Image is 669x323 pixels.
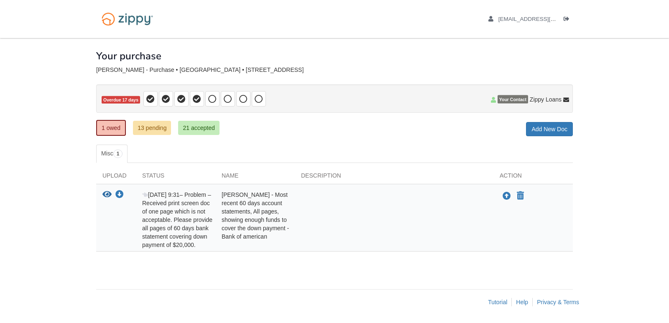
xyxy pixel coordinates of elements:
[96,51,161,61] h1: Your purchase
[136,171,215,184] div: Status
[96,145,128,163] a: Misc
[113,150,123,158] span: 1
[102,191,112,199] button: View Iris Rosario Melendez - Most recent 60 days account statements, All pages, showing enough fu...
[96,171,136,184] div: Upload
[488,16,641,24] a: edit profile
[498,16,641,22] span: iris.rosario@ocps.net
[215,171,295,184] div: Name
[498,95,528,104] span: Your Contact
[516,191,525,201] button: Declare Iris Rosario Melendez - Most recent 60 days account statements, All pages, showing enough...
[96,66,573,74] div: [PERSON_NAME] - Purchase • [GEOGRAPHIC_DATA] • [STREET_ADDRESS]
[178,121,219,135] a: 21 accepted
[102,96,140,104] span: Overdue 17 days
[493,171,573,184] div: Action
[133,121,171,135] a: 13 pending
[526,122,573,136] a: Add New Doc
[222,191,289,240] span: [PERSON_NAME] - Most recent 60 days account statements, All pages, showing enough funds to cover ...
[564,16,573,24] a: Log out
[96,120,126,136] a: 1 owed
[537,299,579,305] a: Privacy & Terms
[488,299,507,305] a: Tutorial
[530,95,562,104] span: Zippy Loans
[516,299,528,305] a: Help
[136,191,215,249] div: – Problem – Received print screen doc of one page which is not acceptable. Please provide all pag...
[295,171,493,184] div: Description
[142,191,179,198] span: [DATE] 9:31
[96,8,158,30] img: Logo
[115,192,124,198] a: Download Iris Rosario Melendez - Most recent 60 days account statements, All pages, showing enoug...
[502,191,512,201] button: Upload Iris Rosario Melendez - Most recent 60 days account statements, All pages, showing enough ...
